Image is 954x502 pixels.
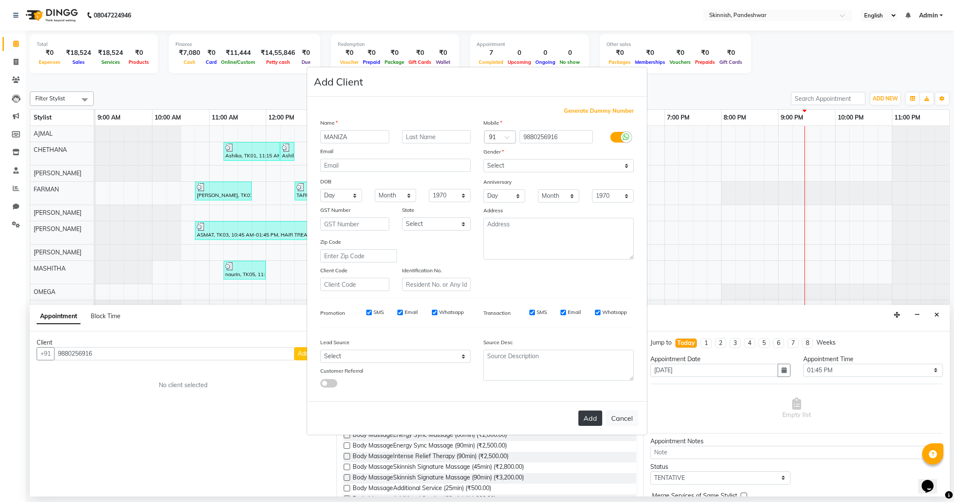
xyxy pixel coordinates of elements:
[402,267,442,274] label: Identification No.
[402,130,471,143] input: Last Name
[483,148,504,156] label: Gender
[537,308,547,316] label: SMS
[320,206,351,214] label: GST Number
[320,339,350,346] label: Lead Source
[374,308,384,316] label: SMS
[320,267,348,274] label: Client Code
[483,339,513,346] label: Source Desc
[320,130,389,143] input: First Name
[578,411,602,426] button: Add
[314,74,363,89] h4: Add Client
[564,107,634,115] span: Generate Dummy Number
[402,278,471,291] input: Resident No. or Any Id
[320,159,471,172] input: Email
[402,206,414,214] label: State
[320,217,389,231] input: GST Number
[405,308,418,316] label: Email
[568,308,581,316] label: Email
[320,148,333,155] label: Email
[320,367,363,375] label: Customer Referral
[483,207,503,214] label: Address
[320,278,389,291] input: Client Code
[483,309,511,317] label: Transaction
[606,410,638,426] button: Cancel
[320,309,345,317] label: Promotion
[320,178,331,185] label: DOB
[320,249,397,262] input: Enter Zip Code
[320,238,341,246] label: Zip Code
[439,308,464,316] label: Whatsapp
[602,308,627,316] label: Whatsapp
[520,130,593,143] input: Mobile
[483,119,502,127] label: Mobile
[320,119,338,127] label: Name
[483,178,511,186] label: Anniversary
